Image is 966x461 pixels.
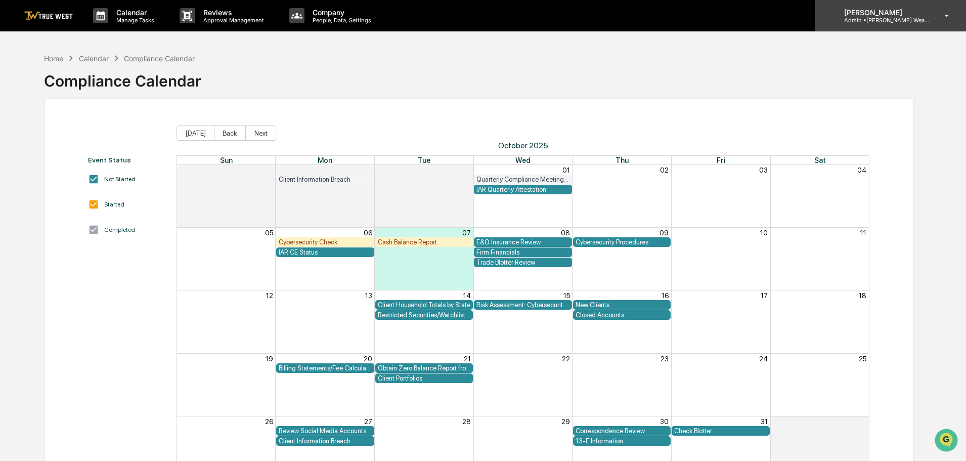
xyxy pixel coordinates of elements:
span: Tue [418,156,430,164]
div: Start new chat [46,77,166,88]
button: 13 [365,291,372,300]
img: Tammy Steffen [10,155,26,172]
button: 18 [859,291,866,300]
div: Client Household Totals by State [378,301,471,309]
img: Tammy Steffen [10,128,26,144]
button: 12 [266,291,273,300]
button: Start new chat [172,80,184,93]
p: Reviews [195,8,269,17]
img: 8933085812038_c878075ebb4cc5468115_72.jpg [21,77,39,96]
p: Approval Management [195,17,269,24]
button: 15 [563,291,570,300]
div: 🔎 [10,227,18,235]
button: 29 [364,166,372,174]
div: Compliance Calendar [124,54,195,63]
span: Mon [318,156,332,164]
div: Correspondence Review [576,427,669,435]
div: 🗄️ [73,208,81,216]
span: [DATE] [90,165,110,173]
a: Powered byPylon [71,250,122,259]
div: Completed [104,226,135,233]
button: 30 [660,417,669,426]
img: logo [24,11,73,21]
div: We're available if you need us! [46,88,139,96]
button: 21 [464,355,471,363]
span: • [84,138,87,146]
span: [PERSON_NAME] [31,138,82,146]
span: Wed [515,156,531,164]
button: 05 [265,229,273,237]
iframe: Open customer support [934,428,961,455]
button: 25 [859,355,866,363]
div: Firm Financials [476,248,569,256]
a: 🗄️Attestations [69,203,129,221]
button: Back [214,125,246,141]
a: 🔎Data Lookup [6,222,68,240]
span: Sun [220,156,233,164]
div: Risk Assessment: Cybersecurity and Technology Vendor Review [476,301,569,309]
a: 🖐️Preclearance [6,203,69,221]
button: 07 [462,229,471,237]
span: October 2025 [177,141,870,150]
span: Sat [814,156,826,164]
div: 🖐️ [10,208,18,216]
img: 1746055101610-c473b297-6a78-478c-a979-82029cc54cd1 [10,77,28,96]
button: 27 [364,417,372,426]
div: Cash Balance Report [378,238,471,246]
div: Compliance Calendar [44,64,201,90]
button: 26 [265,417,273,426]
button: 22 [562,355,570,363]
button: 04 [857,166,866,174]
button: 28 [265,166,273,174]
div: IAR CE Status [279,248,372,256]
button: 20 [364,355,372,363]
button: 01 [562,166,570,174]
span: Preclearance [20,207,65,217]
p: Manage Tasks [108,17,159,24]
p: Calendar [108,8,159,17]
span: [DATE] [90,138,110,146]
div: Client Information Breach [279,437,372,445]
button: 02 [660,166,669,174]
span: Data Lookup [20,226,64,236]
button: 11 [860,229,866,237]
p: Admin • [PERSON_NAME] Wealth Management [836,17,930,24]
span: [PERSON_NAME] [31,165,82,173]
button: 01 [859,417,866,426]
div: Closed Accounts [576,311,669,319]
button: 03 [759,166,768,174]
div: Review Social Media Accounts [279,427,372,435]
button: 09 [660,229,669,237]
button: 08 [561,229,570,237]
span: Thu [616,156,629,164]
button: 17 [761,291,768,300]
span: Attestations [83,207,125,217]
button: 31 [761,417,768,426]
div: E&O Insurance Review [476,238,569,246]
div: Event Status [88,156,166,164]
div: Cybersecurity Procedures [576,238,669,246]
button: 10 [760,229,768,237]
button: 23 [661,355,669,363]
div: New Clients [576,301,669,309]
div: Billing Statements/Fee Calculations Report [279,364,372,372]
button: [DATE] [177,125,214,141]
div: Cybersecurity Check [279,238,372,246]
div: Trade Blotter Review [476,259,569,266]
div: Not Started [104,176,136,183]
button: 16 [662,291,669,300]
button: 14 [463,291,471,300]
p: How can we help? [10,21,184,37]
div: Client Information Breach [279,176,372,183]
p: People, Data, Settings [304,17,376,24]
div: Restricted Securities/Watchlist [378,311,471,319]
button: Next [246,125,276,141]
button: 28 [462,417,471,426]
button: 06 [364,229,372,237]
button: 30 [462,166,471,174]
span: • [84,165,87,173]
div: IAR Quarterly Attestation [476,186,569,193]
div: Check Blotter [674,427,767,435]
